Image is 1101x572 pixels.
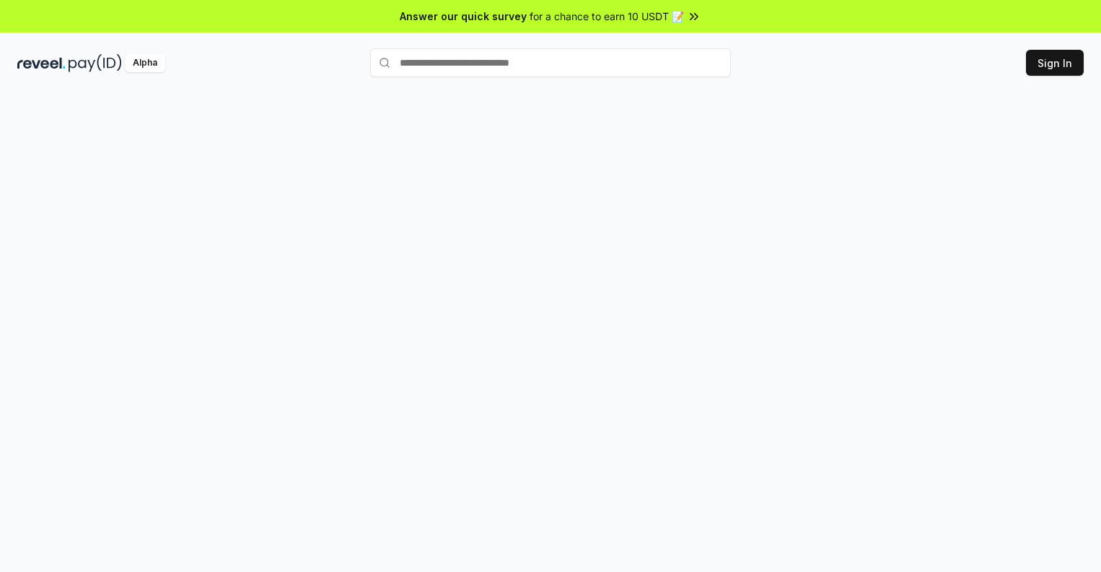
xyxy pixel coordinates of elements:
[400,9,527,24] span: Answer our quick survey
[69,54,122,72] img: pay_id
[530,9,684,24] span: for a chance to earn 10 USDT 📝
[17,54,66,72] img: reveel_dark
[1026,50,1084,76] button: Sign In
[125,54,165,72] div: Alpha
